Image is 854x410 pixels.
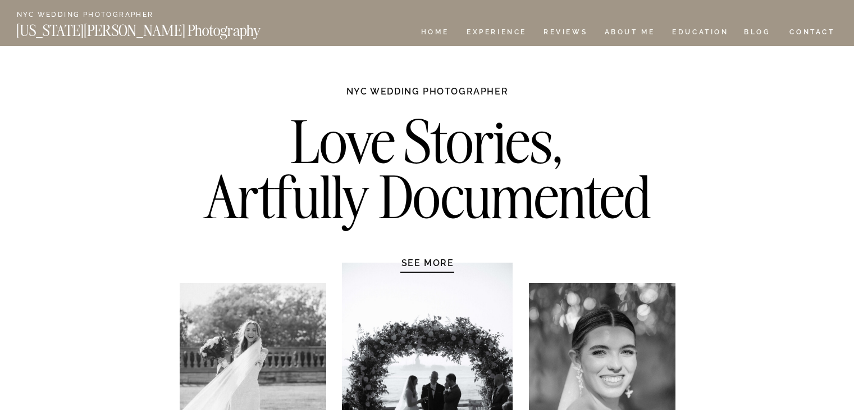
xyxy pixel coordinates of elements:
[604,29,655,38] a: ABOUT ME
[322,85,533,108] h1: NYC WEDDING PHOTOGRAPHER
[17,11,186,20] a: NYC Wedding Photographer
[192,114,663,232] h2: Love Stories, Artfully Documented
[375,257,481,268] a: SEE MORE
[16,23,298,33] a: [US_STATE][PERSON_NAME] Photography
[744,29,771,38] a: BLOG
[419,29,451,38] a: HOME
[544,29,586,38] a: REVIEWS
[467,29,526,38] a: Experience
[789,26,835,38] a: CONTACT
[671,29,730,38] a: EDUCATION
